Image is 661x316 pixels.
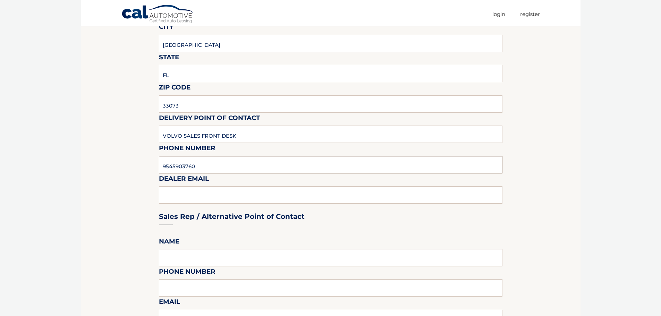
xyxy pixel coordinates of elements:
a: Cal Automotive [121,5,194,25]
label: Email [159,297,180,309]
a: Register [520,8,540,20]
label: Delivery Point of Contact [159,113,260,126]
label: Name [159,236,179,249]
label: City [159,22,173,34]
label: State [159,52,179,65]
label: Phone Number [159,143,215,156]
label: Dealer Email [159,173,209,186]
h3: Sales Rep / Alternative Point of Contact [159,212,305,221]
label: Phone Number [159,266,215,279]
label: Zip Code [159,82,190,95]
a: Login [492,8,505,20]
